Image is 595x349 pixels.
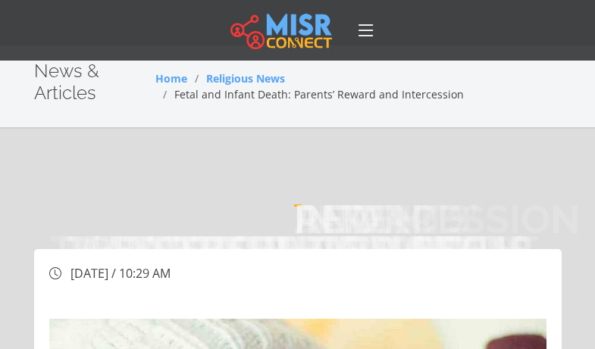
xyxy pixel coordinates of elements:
[34,60,99,104] span: News & Articles
[206,71,285,86] a: Religious News
[230,11,332,49] img: main.misr_connect
[70,265,171,282] span: [DATE] / 10:29 AM
[174,87,464,101] span: Fetal and Infant Death: Parents’ Reward and Intercession
[155,71,187,86] a: Home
